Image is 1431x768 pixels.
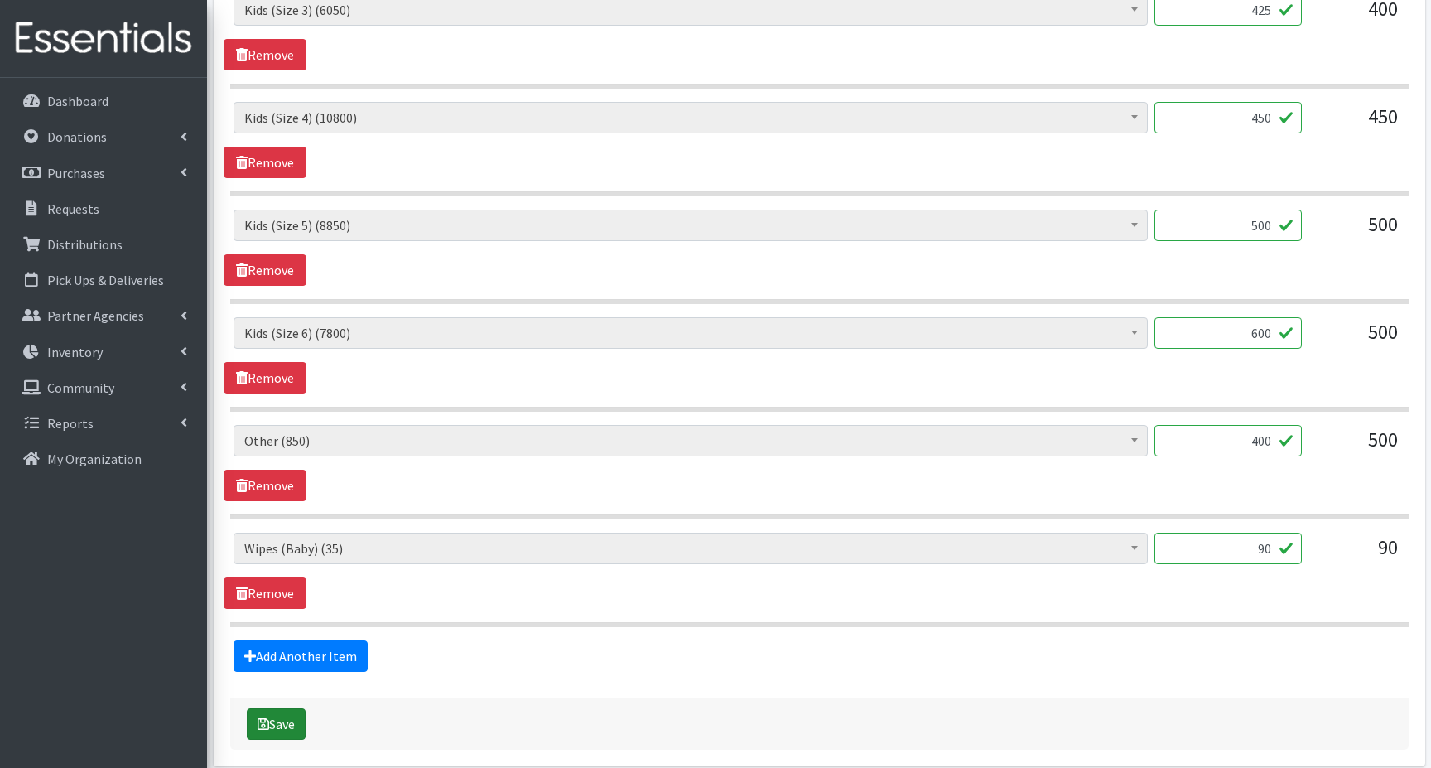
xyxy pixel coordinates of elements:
[7,371,200,404] a: Community
[7,263,200,297] a: Pick Ups & Deliveries
[234,210,1148,241] span: Kids (Size 5) (8850)
[47,415,94,432] p: Reports
[47,379,114,396] p: Community
[7,336,200,369] a: Inventory
[7,157,200,190] a: Purchases
[224,39,306,70] a: Remove
[1154,102,1302,133] input: Quantity
[7,228,200,261] a: Distributions
[47,236,123,253] p: Distributions
[7,299,200,332] a: Partner Agencies
[1154,210,1302,241] input: Quantity
[244,214,1137,237] span: Kids (Size 5) (8850)
[1315,317,1398,362] div: 500
[234,425,1148,456] span: Other (850)
[224,470,306,501] a: Remove
[234,102,1148,133] span: Kids (Size 4) (10800)
[234,533,1148,564] span: Wipes (Baby) (35)
[47,344,103,360] p: Inventory
[1154,533,1302,564] input: Quantity
[1154,425,1302,456] input: Quantity
[224,362,306,394] a: Remove
[7,85,200,118] a: Dashboard
[1315,102,1398,147] div: 450
[244,537,1137,560] span: Wipes (Baby) (35)
[7,442,200,476] a: My Organization
[1315,210,1398,254] div: 500
[47,451,142,467] p: My Organization
[244,429,1137,452] span: Other (850)
[47,272,164,288] p: Pick Ups & Deliveries
[1315,533,1398,577] div: 90
[224,254,306,286] a: Remove
[7,192,200,225] a: Requests
[234,317,1148,349] span: Kids (Size 6) (7800)
[7,11,200,66] img: HumanEssentials
[244,321,1137,345] span: Kids (Size 6) (7800)
[234,640,368,672] a: Add Another Item
[224,577,306,609] a: Remove
[7,407,200,440] a: Reports
[47,200,99,217] p: Requests
[1154,317,1302,349] input: Quantity
[47,93,108,109] p: Dashboard
[1315,425,1398,470] div: 500
[7,120,200,153] a: Donations
[247,708,306,740] button: Save
[47,128,107,145] p: Donations
[47,165,105,181] p: Purchases
[224,147,306,178] a: Remove
[47,307,144,324] p: Partner Agencies
[244,106,1137,129] span: Kids (Size 4) (10800)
